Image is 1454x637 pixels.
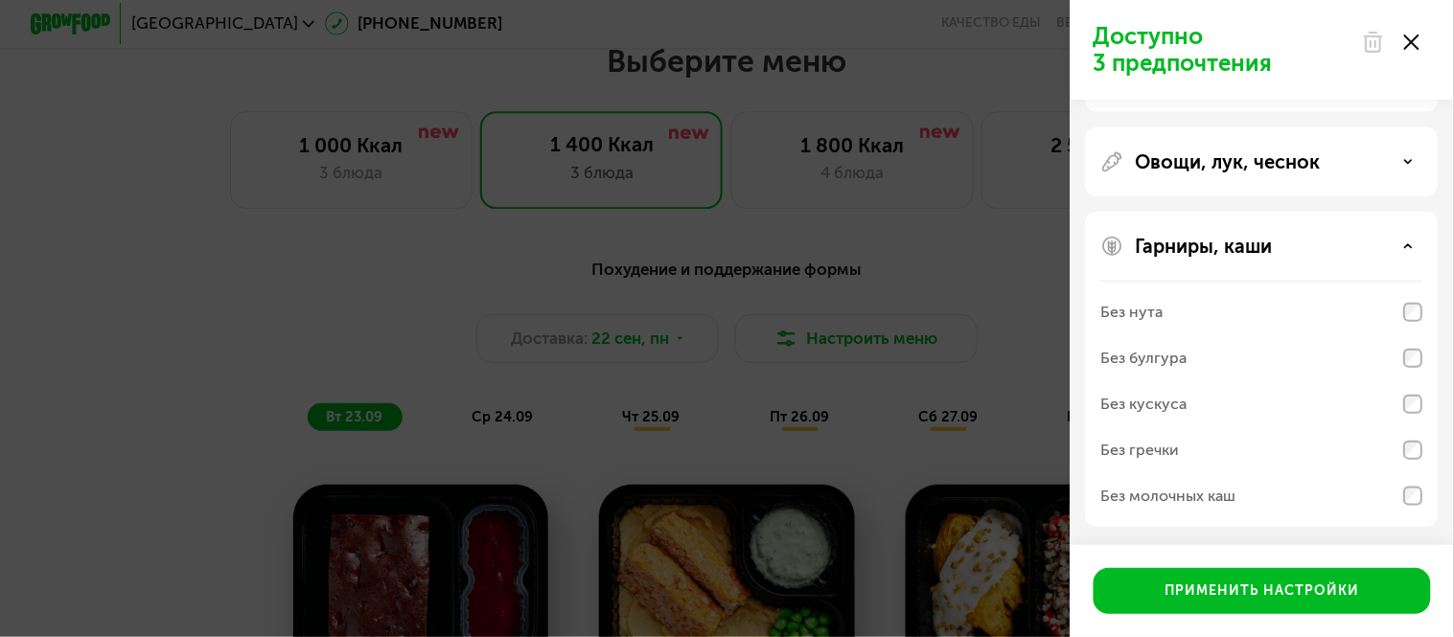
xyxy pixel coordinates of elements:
p: Гарниры, каши [1136,235,1273,258]
div: Без нута [1101,301,1164,324]
button: Применить настройки [1094,568,1431,614]
p: Доступно 3 предпочтения [1094,23,1350,77]
div: Без кускуса [1101,393,1188,416]
div: Без булгура [1101,347,1188,370]
div: Применить настройки [1166,581,1360,601]
div: Без молочных каш [1101,485,1236,508]
div: Без гречки [1101,439,1180,462]
p: Овощи, лук, чеснок [1136,150,1321,173]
